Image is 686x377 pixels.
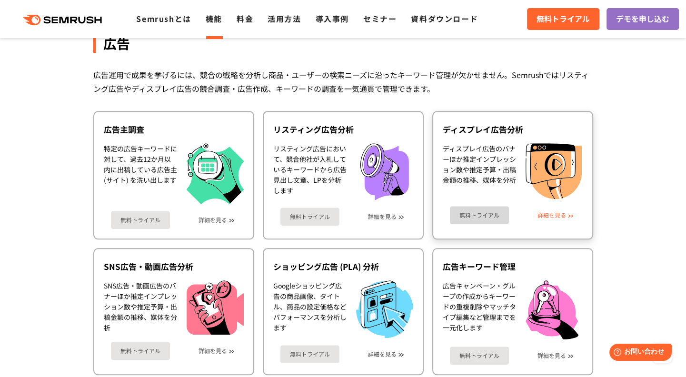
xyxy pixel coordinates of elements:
a: 詳細を見る [368,213,397,220]
a: Semrushとは [136,13,191,24]
div: ショッピング広告 (PLA) 分析 [273,261,413,272]
div: 広告 [93,34,593,53]
a: 詳細を見る [537,352,566,359]
a: 無料トライアル [450,347,509,365]
img: SNS広告・動画広告分析 [187,280,244,335]
div: 広告運用で成果を挙げるには、競合の戦略を分析し商品・ユーザーの検索ニーズに沿ったキーワード管理が欠かせません。Semrushではリスティング広告やディスプレイ広告の競合調査・広告作成、キーワード... [93,68,593,96]
div: 広告キャンペーン・グループの作成からキーワードの重複削除やマッチタイプ編集など管理までを一元化します [443,280,516,340]
iframe: Help widget launcher [601,340,676,367]
div: SNS広告・動画広告分析 [104,261,244,272]
div: 広告キーワード管理 [443,261,583,272]
div: SNS広告・動画広告のバナーほか推定インプレッション数や推定予算・出稿金額の推移、媒体を分析 [104,280,177,335]
img: 広告キーワード管理 [526,280,579,340]
a: 導入事例 [316,13,349,24]
a: 詳細を見る [368,351,397,357]
a: 無料トライアル [450,206,509,224]
img: 広告主調査 [187,143,244,204]
img: ショッピング広告 (PLA) 分析 [356,280,413,338]
div: リスティング広告分析 [273,124,413,135]
img: ディスプレイ広告分析 [526,143,582,199]
a: 料金 [237,13,253,24]
a: デモを申し込む [606,8,679,30]
a: 無料トライアル [280,345,339,363]
a: 無料トライアル [280,208,339,226]
a: 機能 [206,13,222,24]
a: 詳細を見る [199,347,227,354]
a: 活用方法 [268,13,301,24]
img: リスティング広告分析 [356,143,413,200]
div: リスティング広告において、競合他社が入札しているキーワードから広告見出し文章、LPを分析します [273,143,347,200]
a: 無料トライアル [527,8,599,30]
span: デモを申し込む [616,13,669,25]
a: 資料ダウンロード [411,13,478,24]
a: セミナー [363,13,397,24]
span: 無料トライアル [537,13,590,25]
a: 無料トライアル [111,342,170,360]
div: Googleショッピング広告の商品画像、タイトル、商品の設定価格などパフォーマンスを分析します [273,280,347,338]
div: ディスプレイ広告のバナーほか推定インプレッション数や推定予算・出稿金額の推移、媒体を分析 [443,143,516,199]
a: 無料トライアル [111,211,170,229]
div: 広告主調査 [104,124,244,135]
a: 詳細を見る [199,217,227,223]
a: 詳細を見る [537,212,566,218]
div: ディスプレイ広告分析 [443,124,583,135]
div: 特定の広告キーワードに対して、過去12か月以内に出稿している広告主 (サイト) を洗い出します [104,143,177,204]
